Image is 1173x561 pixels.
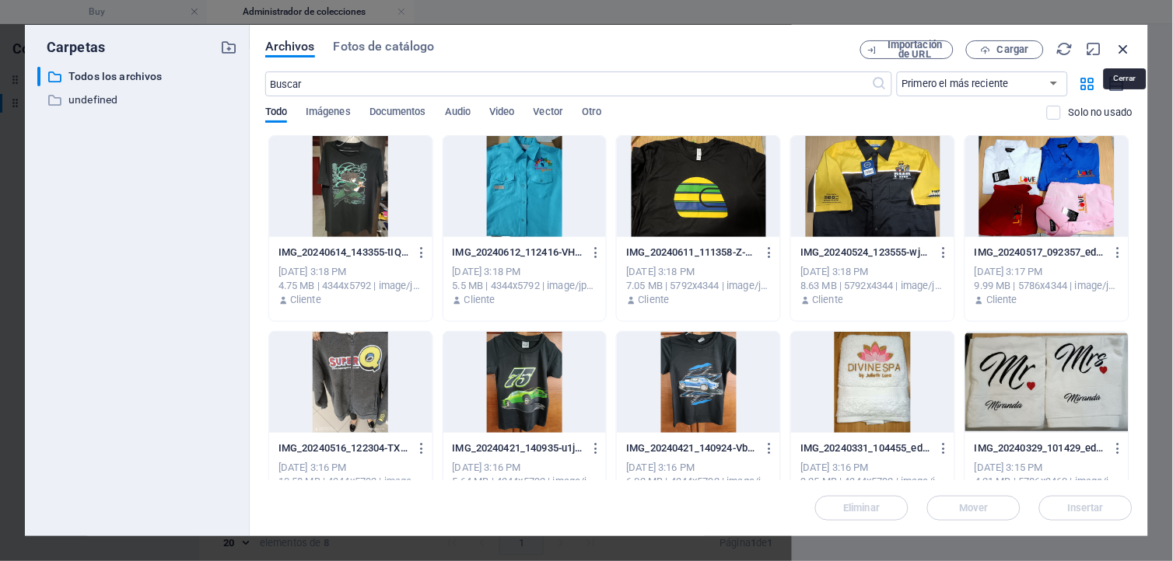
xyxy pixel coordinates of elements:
p: IMG_20240516_122304-TXUPFdaVGipabrPxA8g7yw.jpg [278,441,408,455]
div: [DATE] 3:16 PM [453,461,597,475]
div: 9.25 MB | 4344x5792 | image/jpeg [800,475,945,489]
input: Buscar [265,71,872,96]
div: [DATE] 3:17 PM [975,265,1119,279]
div: 4.75 MB | 4344x5792 | image/jpeg [278,279,423,293]
div: [DATE] 3:15 PM [975,461,1119,475]
p: Cliente [290,293,321,307]
div: 10.58 MB | 4344x5792 | image/jpeg [278,475,423,489]
div: [DATE] 3:16 PM [626,461,771,475]
div: 4.21 MB | 5786x3460 | image/jpeg [975,475,1119,489]
p: undefined [68,91,208,109]
div: 7.05 MB | 5792x4344 | image/jpeg [626,279,771,293]
p: Solo no usado [1069,106,1133,120]
p: Cliente [639,293,670,307]
i: Volver a cargar [1056,40,1073,57]
div: ​ [37,67,40,86]
span: Vector [534,103,564,124]
span: Video [489,103,514,124]
p: IMG_20240421_140924-VbWuJv3ngVE5p0S77_lPig.jpg [626,441,756,455]
span: Importación de URL [884,40,947,59]
div: 9.99 MB | 5786x4344 | image/jpeg [975,279,1119,293]
p: IMG_20240421_140935-u1jkASPR6L3bg4rycnaTHg.jpg [453,441,583,455]
p: Cliente [986,293,1017,307]
p: Carpetas [37,37,105,57]
i: Minimizar [1086,40,1103,57]
p: IMG_20240524_123555-wjx-VLdNhn2tiCfyTUciog.jpg [800,246,930,260]
span: Cargar [997,45,1029,54]
span: Todo [265,103,287,124]
div: [DATE] 3:18 PM [278,265,423,279]
span: Archivos [265,37,315,56]
div: [DATE] 3:16 PM [278,461,423,475]
div: undefined [37,90,237,110]
div: [DATE] 3:18 PM [453,265,597,279]
p: IMG_20240331_104455_edit_25155483651576-yalbC5Z3AtMWWcfplIaj_A.jpg [800,441,930,455]
div: 8.63 MB | 5792x4344 | image/jpeg [800,279,945,293]
span: Audio [445,103,471,124]
div: [DATE] 3:16 PM [800,461,945,475]
span: Documentos [369,103,426,124]
p: IMG_20240612_112416-VH5tUXwcCr71Wcx98lo74A.jpg [453,246,583,260]
span: Otro [582,103,601,124]
p: IMG_20240614_143355-tIQrtO4eeA46xlAXnkPC-Q.jpg [278,246,408,260]
p: IMG_20240611_111358-Z-xexisMarADxlOs4vnrBw.jpg [626,246,756,260]
div: [DATE] 3:18 PM [800,265,945,279]
div: 5.5 MB | 4344x5792 | image/jpeg [453,279,597,293]
button: Cargar [966,40,1044,59]
i: Crear carpeta [220,39,237,56]
div: 5.64 MB | 4344x5792 | image/jpeg [453,475,597,489]
div: 6.02 MB | 4344x5792 | image/jpeg [626,475,771,489]
button: Importación de URL [860,40,954,59]
span: Imágenes [306,103,351,124]
span: Fotos de catálogo [334,37,435,56]
p: Cliente [812,293,843,307]
div: [DATE] 3:18 PM [626,265,771,279]
p: IMG_20240517_092357_edit_87697714251303-loC34j67onLvDU1K1zHcAA.jpg [975,246,1105,260]
p: Todos los archivos [68,68,208,85]
p: Cliente [464,293,495,307]
p: IMG_20240329_101429_edit_65520221581289-SUQRvegzzsncyYfjc5WORQ.jpg [975,441,1105,455]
